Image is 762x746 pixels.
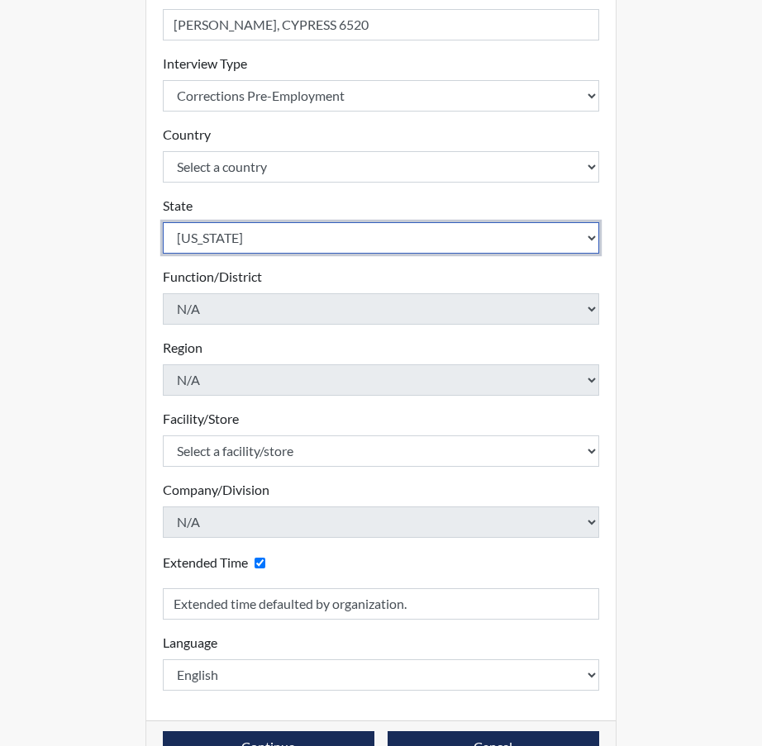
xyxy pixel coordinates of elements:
label: Function/District [163,267,262,287]
label: Country [163,125,211,145]
input: Insert a Registration ID, which needs to be a unique alphanumeric value for each interviewee [163,9,599,40]
label: Facility/Store [163,409,239,429]
label: Language [163,633,217,653]
div: Checking this box will provide the interviewee with an accomodation of extra time to answer each ... [163,551,272,575]
label: Company/Division [163,480,269,500]
label: Region [163,338,202,358]
label: Extended Time [163,553,248,573]
input: Reason for Extension [163,588,599,620]
label: State [163,196,193,216]
label: Interview Type [163,54,247,74]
